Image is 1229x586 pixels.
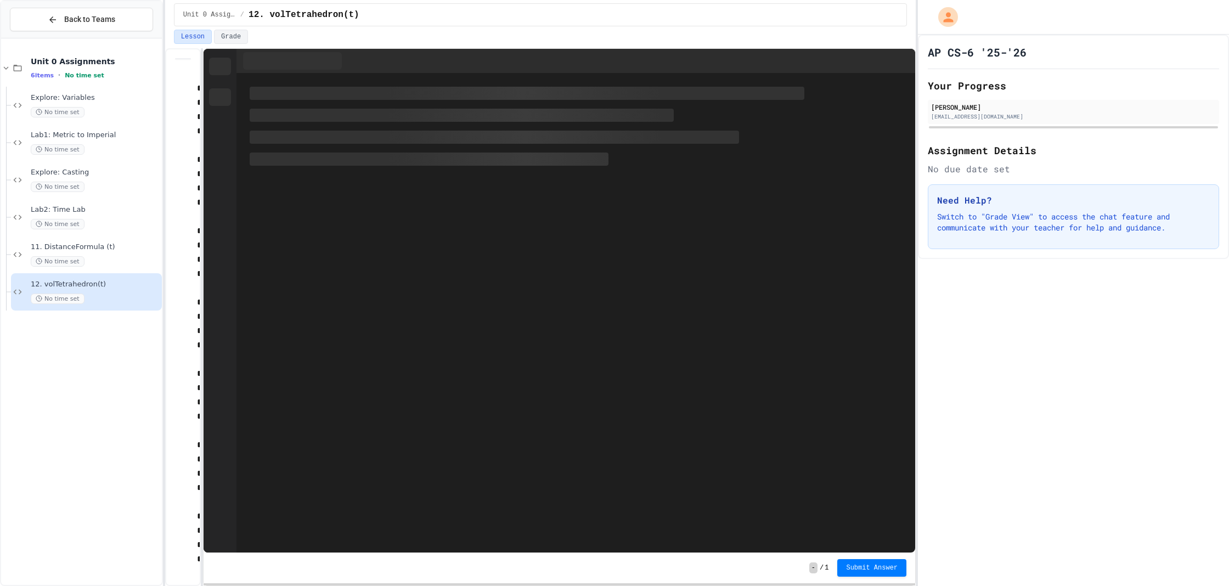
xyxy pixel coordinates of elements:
[928,78,1219,93] h2: Your Progress
[31,219,84,229] span: No time set
[931,102,1216,112] div: [PERSON_NAME]
[31,131,160,140] span: Lab1: Metric to Imperial
[1138,494,1218,541] iframe: chat widget
[31,57,160,66] span: Unit 0 Assignments
[928,143,1219,158] h2: Assignment Details
[31,256,84,267] span: No time set
[240,10,244,19] span: /
[174,30,212,44] button: Lesson
[249,8,359,21] span: 12. volTetrahedron(t)
[183,10,236,19] span: Unit 0 Assignments
[31,168,160,177] span: Explore: Casting
[937,211,1210,233] p: Switch to "Grade View" to access the chat feature and communicate with your teacher for help and ...
[58,71,60,80] span: •
[10,8,153,31] button: Back to Teams
[820,564,824,572] span: /
[1183,542,1218,575] iframe: chat widget
[928,162,1219,176] div: No due date set
[846,564,898,572] span: Submit Answer
[31,205,160,215] span: Lab2: Time Lab
[31,107,84,117] span: No time set
[31,72,54,79] span: 6 items
[65,72,104,79] span: No time set
[825,564,828,572] span: 1
[928,44,1027,60] h1: AP CS-6 '25-'26
[31,243,160,252] span: 11. DistanceFormula (t)
[937,194,1210,207] h3: Need Help?
[931,112,1216,121] div: [EMAIL_ADDRESS][DOMAIN_NAME]
[837,559,906,577] button: Submit Answer
[31,294,84,304] span: No time set
[64,14,115,25] span: Back to Teams
[214,30,248,44] button: Grade
[31,280,160,289] span: 12. volTetrahedron(t)
[31,93,160,103] span: Explore: Variables
[31,182,84,192] span: No time set
[927,4,961,30] div: My Account
[809,562,818,573] span: -
[31,144,84,155] span: No time set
